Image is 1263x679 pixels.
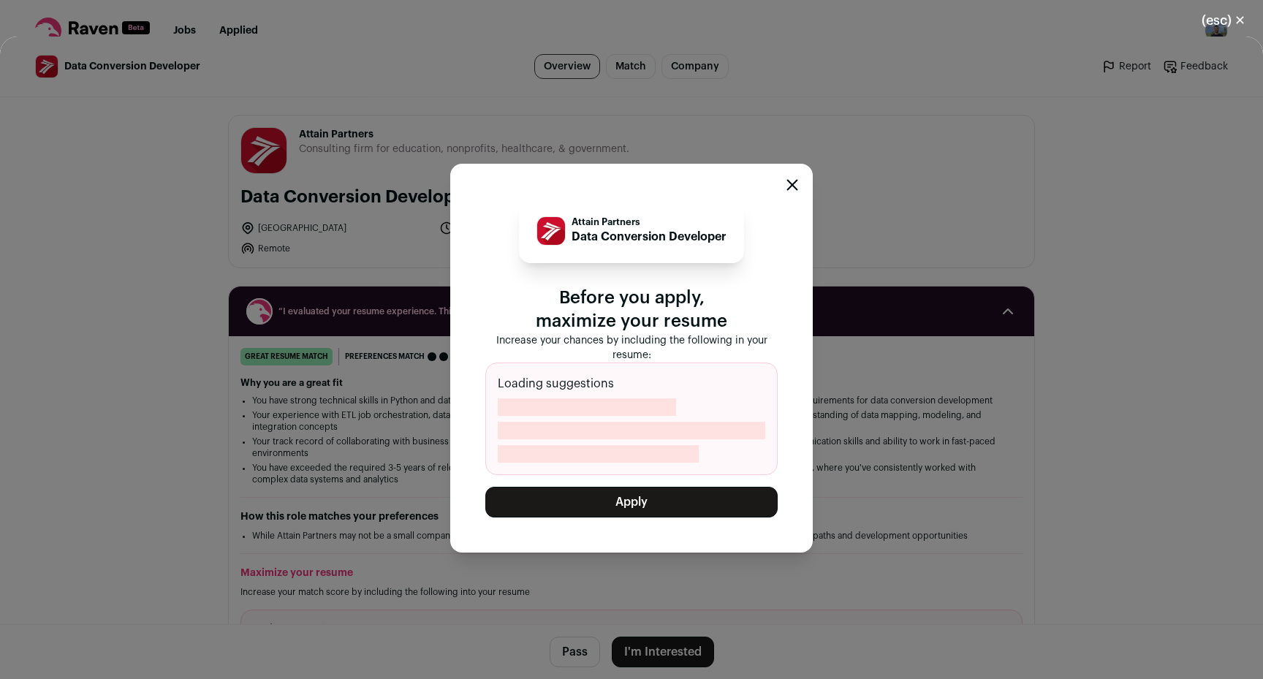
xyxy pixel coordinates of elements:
[485,333,778,363] p: Increase your chances by including the following in your resume:
[485,487,778,517] button: Apply
[1184,4,1263,37] button: Close modal
[786,179,798,191] button: Close modal
[572,216,727,228] p: Attain Partners
[485,287,778,333] p: Before you apply, maximize your resume
[485,363,778,475] div: Loading suggestions
[537,217,565,245] img: a0f1197cd67f4a4010253a5bd5c665bb406692f054c2153f6d905dbbcedb35fa.jpg
[572,228,727,246] p: Data Conversion Developer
